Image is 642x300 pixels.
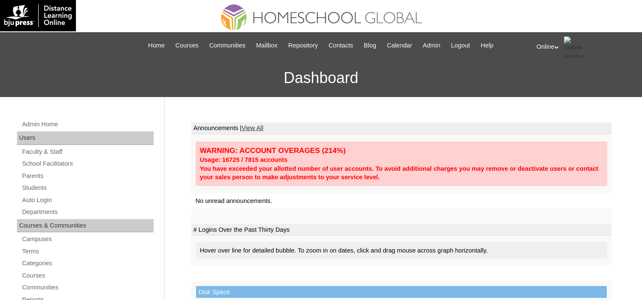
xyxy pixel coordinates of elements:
[481,41,493,50] span: Help
[423,41,440,50] span: Admin
[191,122,611,134] td: Announcements |
[256,41,278,50] span: Mailbox
[284,41,322,50] a: Repository
[21,195,154,206] a: Auto Login
[17,131,154,145] div: Users
[17,219,154,233] div: Courses & Communities
[447,41,474,50] a: Logout
[418,41,445,50] a: Admin
[171,41,203,50] a: Courses
[21,258,154,269] a: Categories
[191,193,611,209] td: No unread announcements.
[21,282,154,293] a: Communities
[175,41,199,50] span: Courses
[200,164,603,182] div: You have exceeded your allotted number of user accounts. To avoid additional charges you may remo...
[359,41,380,50] a: Blog
[4,4,72,27] img: logo-white.png
[241,125,263,131] a: View All
[196,242,607,259] div: Hover over line for detailed bubble. To zoom in on dates, click and drag mouse across graph horiz...
[383,41,416,50] a: Calendar
[328,41,353,50] span: Contacts
[21,158,154,169] a: School Facilitators
[288,41,318,50] span: Repository
[21,119,154,130] a: Admin Home
[21,171,154,181] a: Parents
[209,41,246,50] span: Communities
[205,41,250,50] a: Communities
[564,36,585,58] img: Online Academy
[451,41,470,50] span: Logout
[21,270,154,281] a: Courses
[144,41,169,50] a: Home
[324,41,357,50] a: Contacts
[252,41,282,50] a: Mailbox
[364,41,376,50] span: Blog
[21,147,154,157] a: Faculty & Staff
[200,156,288,163] strong: Usage: 16725 / 7815 accounts
[21,246,154,257] a: Terms
[21,183,154,193] a: Students
[387,41,412,50] span: Calendar
[21,234,154,244] a: Campuses
[200,146,603,156] div: WARNING: ACCOUNT OVERAGES (214%)
[191,224,611,236] td: # Logins Over the Past Thirty Days
[196,286,607,298] td: Disk Space
[536,36,634,58] div: Online
[4,59,638,97] h3: Dashboard
[148,41,165,50] span: Home
[21,207,154,217] a: Departments
[477,41,498,50] a: Help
